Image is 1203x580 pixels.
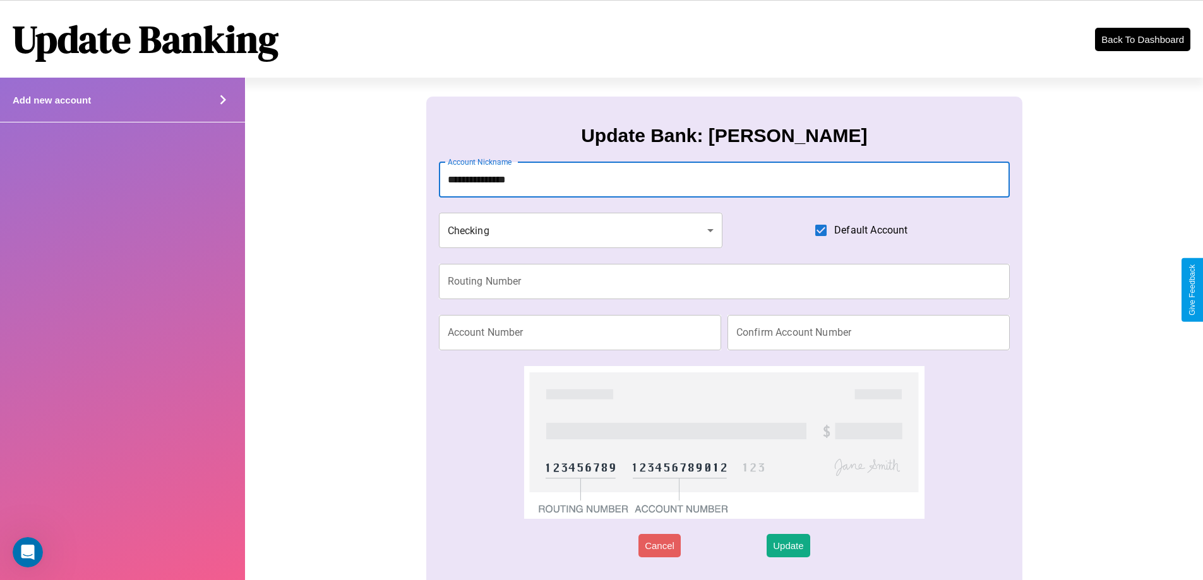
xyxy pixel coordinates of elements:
button: Update [767,534,810,557]
h3: Update Bank: [PERSON_NAME] [581,125,867,146]
label: Account Nickname [448,157,512,167]
iframe: Intercom live chat [13,537,43,567]
span: Default Account [834,223,907,238]
button: Cancel [638,534,681,557]
h1: Update Banking [13,13,278,65]
h4: Add new account [13,95,91,105]
button: Back To Dashboard [1095,28,1190,51]
div: Checking [439,213,723,248]
div: Give Feedback [1188,264,1197,316]
img: check [524,366,924,519]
